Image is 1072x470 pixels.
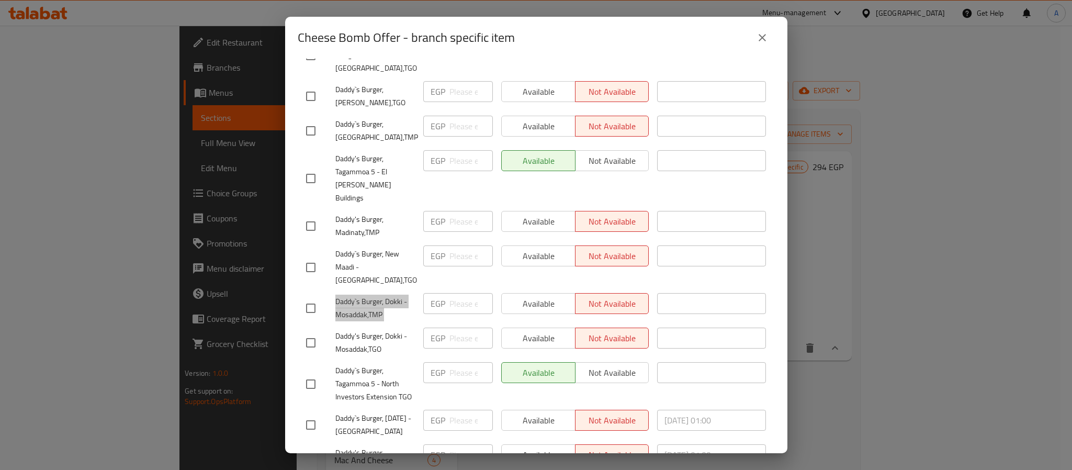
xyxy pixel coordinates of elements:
p: EGP [431,215,445,228]
input: Please enter price [449,293,493,314]
span: Daddy`s Burger, New Maadi - [GEOGRAPHIC_DATA],TGO [335,248,415,287]
p: EGP [431,154,445,167]
span: Daddy`s Burger, [DATE] - [GEOGRAPHIC_DATA] [335,412,415,438]
input: Please enter price [449,410,493,431]
p: EGP [431,250,445,262]
input: Please enter price [449,116,493,137]
span: Daddy's Burger, Tagammoa 5 - El [PERSON_NAME] Buildings [335,152,415,205]
input: Please enter price [449,362,493,383]
p: EGP [431,297,445,310]
span: Daddy`s Burger, Tagammoa 5 - North Investors Extension TGO [335,364,415,404]
input: Please enter price [449,245,493,266]
p: EGP [431,85,445,98]
p: EGP [431,449,445,461]
p: EGP [431,414,445,427]
input: Please enter price [449,211,493,232]
input: Please enter price [449,444,493,465]
h2: Cheese Bomb Offer - branch specific item [298,29,515,46]
p: EGP [431,332,445,344]
p: EGP [431,366,445,379]
span: Daddy`s Burger, [PERSON_NAME],TGO [335,83,415,109]
input: Please enter price [449,81,493,102]
span: Daddy's Burger, Dokki - Mosaddak,TGO [335,330,415,356]
input: Please enter price [449,328,493,349]
span: Daddy`s Burger, Dokki - Mosaddak,TMP [335,295,415,321]
span: Daddy`s Burger, [GEOGRAPHIC_DATA],TMP [335,118,415,144]
span: Daddy's Burger, Madinaty,TMP [335,213,415,239]
input: Please enter price [449,150,493,171]
p: EGP [431,120,445,132]
button: close [750,25,775,50]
